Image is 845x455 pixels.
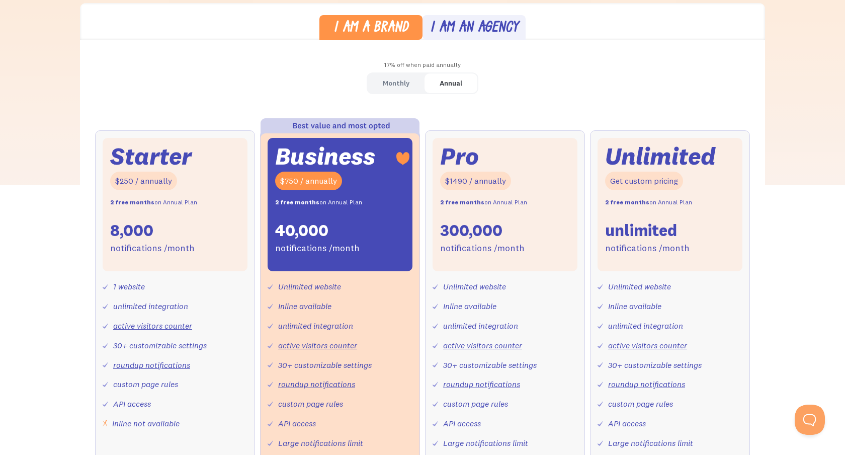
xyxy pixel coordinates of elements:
a: active visitors counter [608,340,687,350]
strong: 2 free months [110,198,154,206]
div: 8,000 [110,220,153,241]
div: custom page rules [443,397,508,411]
strong: 2 free months [605,198,649,206]
div: Inline available [278,299,331,314]
div: Unlimited website [443,279,506,294]
div: 1 website [113,279,145,294]
div: unlimited integration [608,319,683,333]
div: API access [278,416,316,431]
div: unlimited [605,220,677,241]
div: Unlimited website [608,279,671,294]
div: 40,000 [275,220,328,241]
div: Large notifications limit [278,436,363,450]
div: 17% off when paid annually [80,58,765,72]
div: Monthly [383,76,409,91]
div: Inline available [443,299,496,314]
div: I am a brand [333,21,408,36]
div: Inline available [608,299,661,314]
div: notifications /month [440,241,525,256]
div: Large notifications limit [608,436,693,450]
div: 30+ customizable settings [278,358,372,372]
div: 30+ customizable settings [608,358,702,372]
div: Large notifications limit [443,436,528,450]
div: Business [275,145,375,167]
div: I am an agency [430,21,519,36]
a: active visitors counter [443,340,522,350]
div: Annual [440,76,462,91]
div: $1490 / annually [440,172,511,190]
div: unlimited integration [443,319,518,333]
div: 30+ customizable settings [113,338,207,353]
div: Starter [110,145,192,167]
div: on Annual Plan [110,195,197,210]
div: 30+ customizable settings [443,358,537,372]
div: notifications /month [110,241,195,256]
a: roundup notifications [608,379,685,389]
strong: 2 free months [275,198,319,206]
a: roundup notifications [278,379,355,389]
div: custom page rules [608,397,673,411]
div: on Annual Plan [275,195,362,210]
a: roundup notifications [443,379,520,389]
div: Pro [440,145,479,167]
div: Unlimited [605,145,716,167]
div: unlimited integration [278,319,353,333]
div: custom page rules [113,377,178,392]
div: API access [608,416,646,431]
div: notifications /month [605,241,690,256]
div: unlimited integration [113,299,188,314]
strong: 2 free months [440,198,484,206]
div: Get custom pricing [605,172,683,190]
div: $750 / annually [275,172,342,190]
div: custom page rules [278,397,343,411]
div: Inline not available [112,416,180,431]
div: 300,000 [440,220,502,241]
a: roundup notifications [113,360,190,370]
div: $250 / annually [110,172,177,190]
div: API access [113,397,151,411]
a: active visitors counter [113,321,192,331]
iframe: Toggle Customer Support [795,405,825,435]
div: API access [443,416,481,431]
div: Unlimited website [278,279,341,294]
div: on Annual Plan [440,195,527,210]
div: on Annual Plan [605,195,692,210]
div: notifications /month [275,241,360,256]
a: active visitors counter [278,340,357,350]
